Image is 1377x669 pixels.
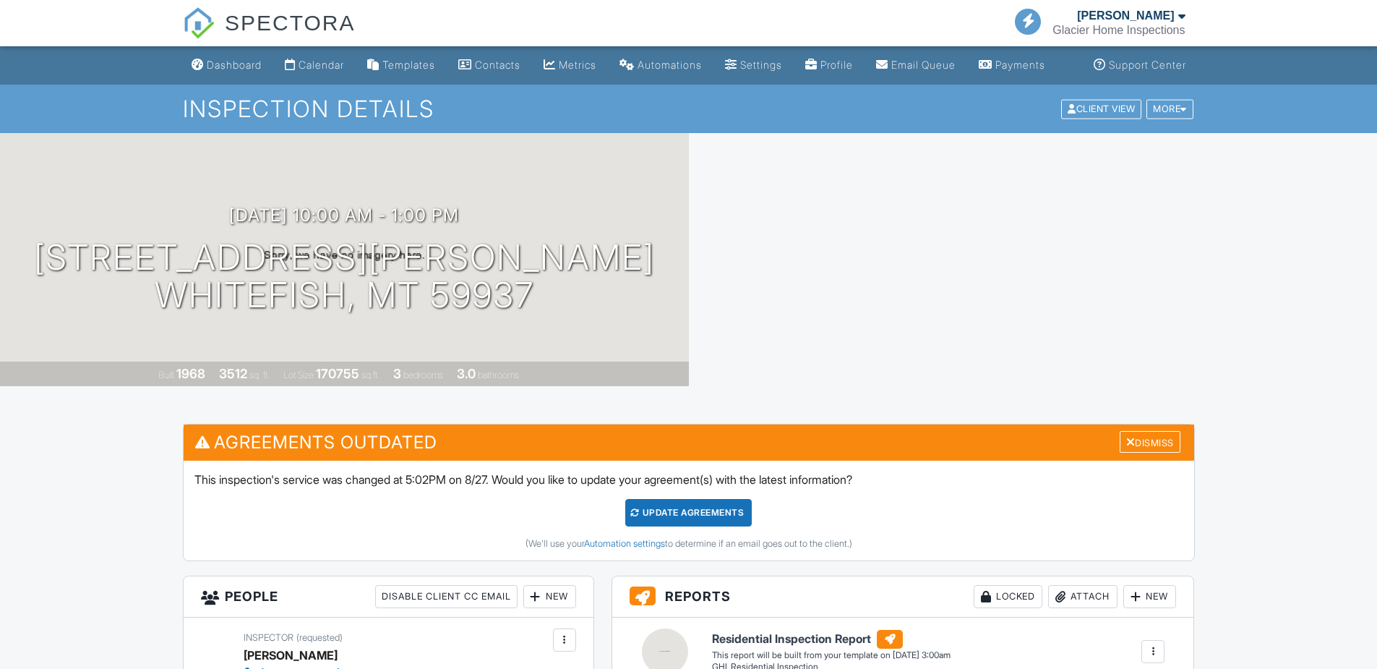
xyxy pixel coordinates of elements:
[229,205,459,225] h3: [DATE] 10:00 am - 1:00 pm
[974,585,1042,608] div: Locked
[158,370,174,380] span: Built
[559,59,596,71] div: Metrics
[452,52,526,79] a: Contacts
[34,239,655,315] h1: [STREET_ADDRESS][PERSON_NAME] Whitefish, MT 59937
[719,52,788,79] a: Settings
[244,632,293,643] span: Inspector
[1061,99,1141,119] div: Client View
[225,7,356,38] span: SPECTORA
[183,7,215,39] img: The Best Home Inspection Software - Spectora
[184,576,593,618] h3: People
[799,52,859,79] a: Company Profile
[244,644,338,666] div: [PERSON_NAME]
[184,425,1194,460] h3: Agreements Outdated
[176,366,205,381] div: 1968
[891,59,956,71] div: Email Queue
[361,52,441,79] a: Templates
[457,366,476,381] div: 3.0
[183,22,356,48] a: SPECTORA
[393,366,401,381] div: 3
[1088,52,1192,79] a: Support Center
[194,538,1183,550] div: (We'll use your to determine if an email goes out to the client.)
[638,59,702,71] div: Automations
[403,370,443,380] span: bedrooms
[279,52,350,79] a: Calendar
[740,59,782,71] div: Settings
[973,52,1051,79] a: Payments
[870,52,961,79] a: Email Queue
[475,59,520,71] div: Contacts
[361,370,379,380] span: sq.ft.
[712,630,951,649] h6: Residential Inspection Report
[183,96,1195,122] h1: Inspection Details
[1048,585,1118,608] div: Attach
[612,576,1194,618] h3: Reports
[995,59,1045,71] div: Payments
[625,499,752,527] div: Update Agreements
[1052,23,1185,38] div: Glacier Home Inspections
[1109,59,1186,71] div: Support Center
[712,649,951,661] div: This report will be built from your template on [DATE] 3:00am
[219,366,247,381] div: 3512
[1077,9,1174,23] div: [PERSON_NAME]
[299,59,344,71] div: Calendar
[1120,431,1180,453] div: Dismiss
[1060,103,1145,114] a: Client View
[614,52,708,79] a: Automations (Basic)
[283,370,314,380] span: Lot Size
[375,585,518,608] div: Disable Client CC Email
[478,370,519,380] span: bathrooms
[820,59,853,71] div: Profile
[316,366,359,381] div: 170755
[523,585,576,608] div: New
[249,370,270,380] span: sq. ft.
[296,632,343,643] span: (requested)
[538,52,602,79] a: Metrics
[186,52,267,79] a: Dashboard
[1146,99,1193,119] div: More
[584,538,665,549] a: Automation settings
[184,461,1194,561] div: This inspection's service was changed at 5:02PM on 8/27. Would you like to update your agreement(...
[207,59,262,71] div: Dashboard
[382,59,435,71] div: Templates
[1123,585,1176,608] div: New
